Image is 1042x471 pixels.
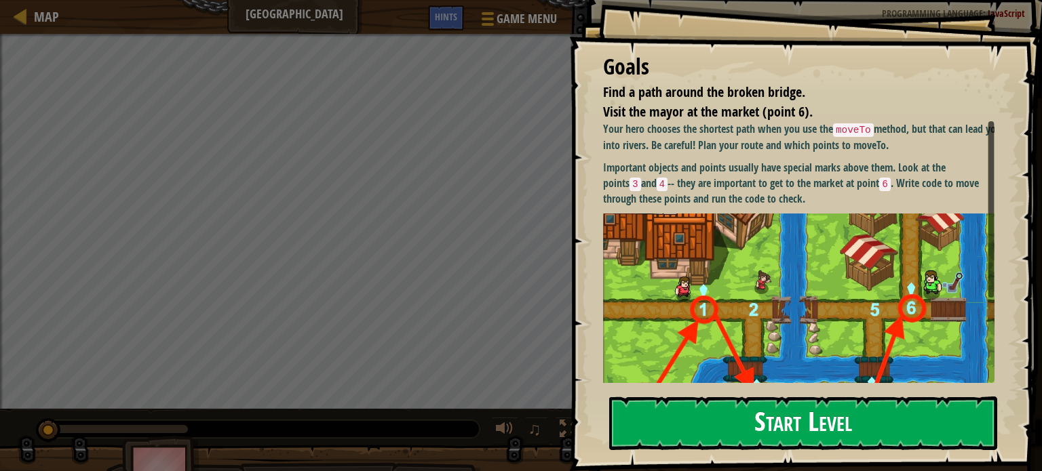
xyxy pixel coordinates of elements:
[657,178,668,191] code: 4
[586,83,991,102] li: Find a path around the broken bridge.
[603,213,1005,463] img: Bbb
[491,417,518,445] button: Adjust volume
[879,178,891,191] code: 6
[603,121,1005,152] p: Your hero chooses the shortest path when you use the method, but that can lead you into rivers. B...
[586,102,991,122] li: Visit the mayor at the market (point 6).
[603,160,1005,207] p: Important objects and points usually have special marks above them. Look at the points and -- the...
[27,7,59,26] a: Map
[528,419,541,439] span: ♫
[603,52,995,83] div: Goals
[34,7,59,26] span: Map
[833,123,874,137] code: moveTo
[609,396,997,450] button: Start Level
[471,5,565,37] button: Game Menu
[603,102,813,121] span: Visit the mayor at the market (point 6).
[630,178,641,191] code: 3
[555,417,582,445] button: Toggle fullscreen
[435,10,457,23] span: Hints
[525,417,548,445] button: ♫
[603,83,805,101] span: Find a path around the broken bridge.
[497,10,557,28] span: Game Menu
